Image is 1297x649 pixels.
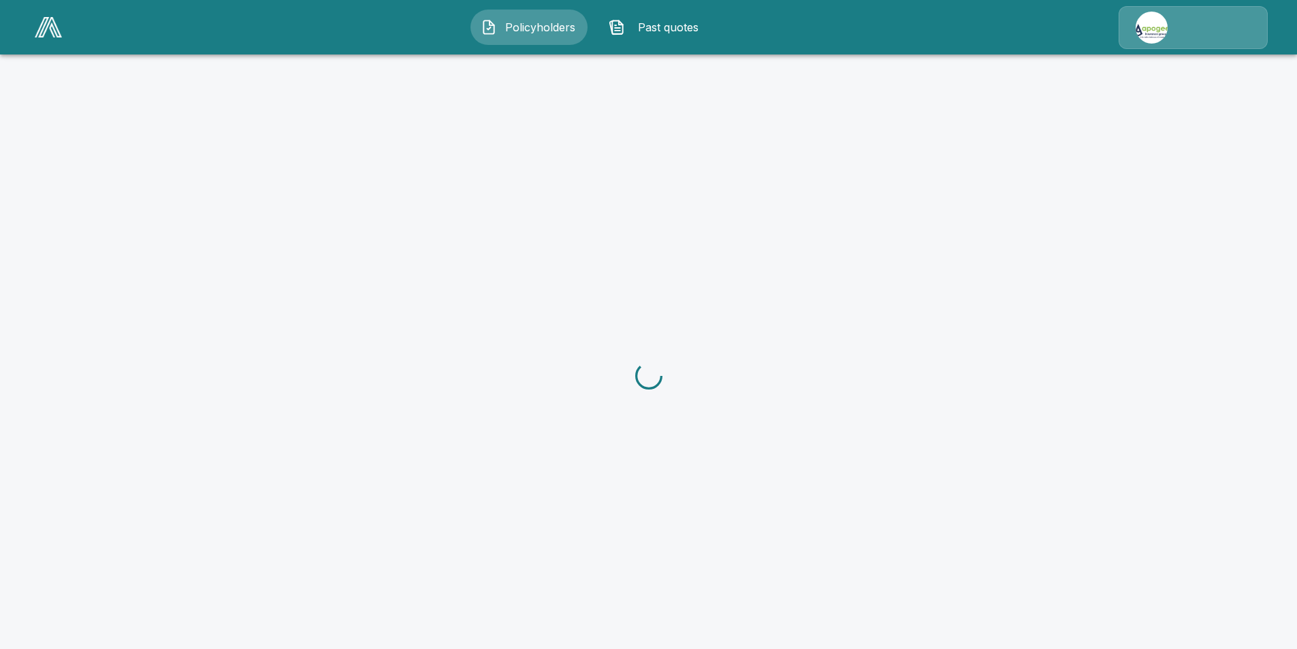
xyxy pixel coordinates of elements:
span: Past quotes [630,19,705,35]
button: Past quotes IconPast quotes [598,10,716,45]
img: AA Logo [35,17,62,37]
img: Past quotes Icon [609,19,625,35]
img: Policyholders Icon [481,19,497,35]
span: Policyholders [502,19,577,35]
button: Policyholders IconPolicyholders [470,10,588,45]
